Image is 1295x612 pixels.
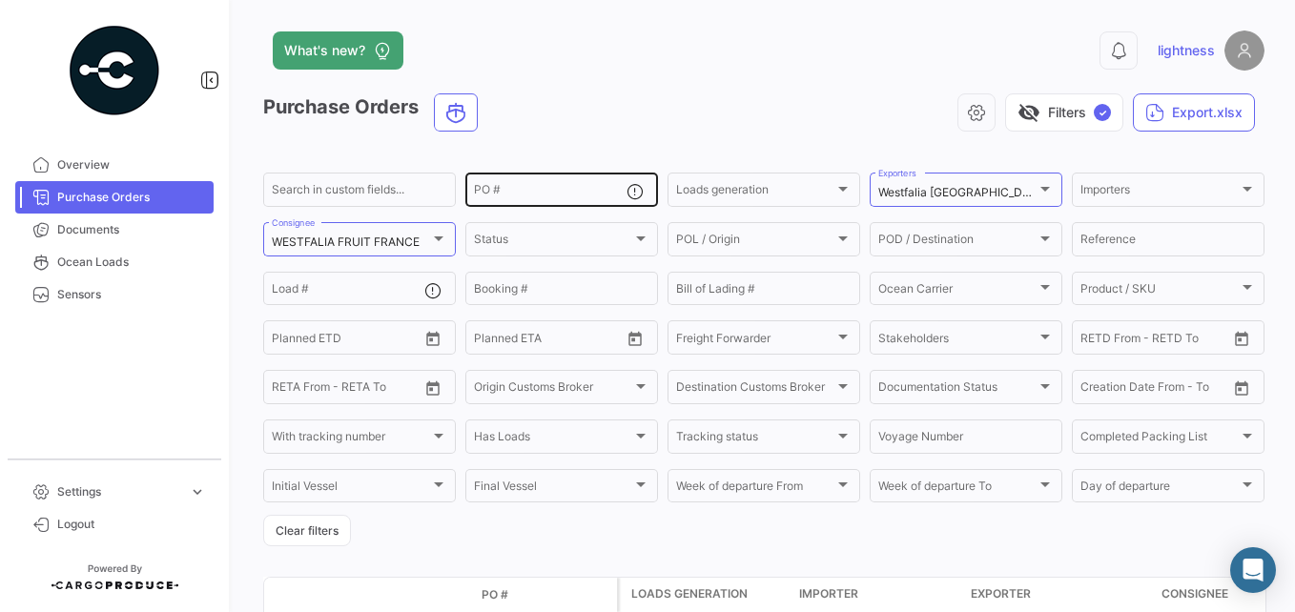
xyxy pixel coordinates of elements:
span: Loads generation [676,186,834,199]
datatable-header-cell: Exporter [963,578,1154,612]
span: Logout [57,516,206,533]
datatable-header-cell: Loads generation [620,578,791,612]
datatable-header-cell: Doc. Status [350,587,474,602]
span: Tracking status [676,433,834,446]
datatable-header-cell: Transport mode [302,587,350,602]
span: PO # [482,586,508,603]
button: Open calendar [1227,324,1256,353]
span: Importer [799,585,858,602]
span: Settings [57,483,181,500]
span: Sensors [57,286,206,303]
span: POL / Origin [676,235,834,249]
datatable-header-cell: Importer [791,578,963,612]
span: Final Vessel [474,482,632,496]
span: What's new? [284,41,365,60]
span: Origin Customs Broker [474,383,632,397]
span: Documents [57,221,206,238]
button: Clear filters [263,515,351,546]
span: With tracking number [272,433,430,446]
span: Day of departure [1080,482,1239,496]
input: To [312,383,381,397]
span: Loads generation [631,585,748,602]
span: Ocean Carrier [878,285,1037,298]
a: Documents [15,214,214,246]
mat-select-trigger: Westfalia [GEOGRAPHIC_DATA] [878,185,1047,199]
span: Exporter [971,585,1031,602]
input: To [312,334,381,347]
span: Freight Forwarder [676,334,834,347]
span: Documentation Status [878,383,1037,397]
span: Importers [1080,186,1239,199]
span: Has Loads [474,433,632,446]
input: From [1080,334,1107,347]
span: POD / Destination [878,235,1037,249]
input: From [272,383,298,397]
button: Open calendar [621,324,649,353]
input: To [1120,383,1190,397]
button: Open calendar [419,324,447,353]
span: Product / SKU [1080,285,1239,298]
span: Consignee [1161,585,1228,602]
input: To [514,334,584,347]
span: ✓ [1094,104,1111,121]
span: Purchase Orders [57,189,206,206]
a: Ocean Loads [15,246,214,278]
span: expand_more [189,483,206,500]
mat-select-trigger: WESTFALIA FRUIT FRANCE [272,235,420,249]
h3: Purchase Orders [263,93,483,132]
a: Purchase Orders [15,181,214,214]
div: Abrir Intercom Messenger [1230,547,1276,593]
input: From [272,334,298,347]
span: visibility_off [1018,101,1040,124]
button: Ocean [435,94,477,131]
span: Initial Vessel [272,482,430,496]
button: Export.xlsx [1133,93,1255,132]
span: Week of departure From [676,482,834,496]
span: Week of departure To [878,482,1037,496]
img: powered-by.png [67,23,162,118]
span: Overview [57,156,206,173]
input: From [1080,383,1107,397]
input: From [474,334,501,347]
span: Ocean Loads [57,254,206,271]
button: visibility_offFilters✓ [1005,93,1123,132]
button: What's new? [273,31,403,70]
span: lightness [1158,41,1215,60]
button: Open calendar [419,374,447,402]
input: To [1120,334,1190,347]
span: Status [474,235,632,249]
span: Completed Packing List [1080,433,1239,446]
img: placeholder-user.png [1224,31,1264,71]
a: Sensors [15,278,214,311]
datatable-header-cell: PO # [474,579,617,611]
span: Stakeholders [878,334,1037,347]
a: Overview [15,149,214,181]
span: Destination Customs Broker [676,383,834,397]
button: Open calendar [1227,374,1256,402]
